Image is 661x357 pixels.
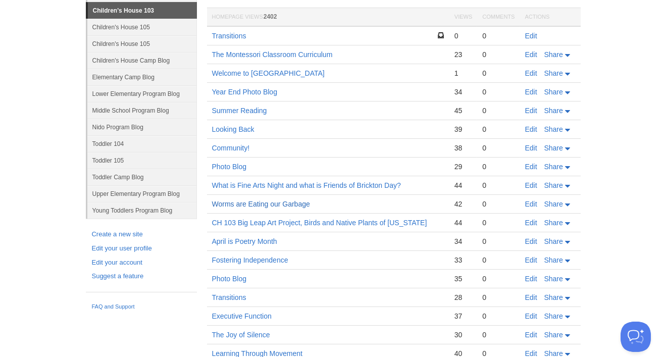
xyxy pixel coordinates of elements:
[482,237,515,246] div: 0
[482,50,515,59] div: 0
[482,162,515,171] div: 0
[544,256,563,264] span: Share
[454,256,472,265] div: 33
[544,125,563,133] span: Share
[544,163,563,171] span: Share
[525,32,537,40] a: Edit
[454,143,472,152] div: 38
[212,237,277,245] a: April is Poetry Month
[454,87,472,96] div: 34
[454,312,472,321] div: 37
[212,50,333,59] a: The Montessori Classroom Curriculum
[454,274,472,283] div: 35
[87,52,197,69] a: Children's House Camp Blog
[544,69,563,77] span: Share
[482,125,515,134] div: 0
[525,88,537,96] a: Edit
[454,181,472,190] div: 44
[544,219,563,227] span: Share
[87,202,197,219] a: Young Toddlers Program Blog
[482,181,515,190] div: 0
[525,200,537,208] a: Edit
[87,185,197,202] a: Upper Elementary Program Blog
[212,181,401,189] a: What is Fine Arts Night and what is Friends of Brickton Day?
[525,237,537,245] a: Edit
[482,312,515,321] div: 0
[482,330,515,339] div: 0
[525,219,537,227] a: Edit
[207,8,449,27] th: Homepage Views
[87,102,197,119] a: Middle School Program Blog
[212,219,427,227] a: CH 103 Big Leap Art Project, Birds and Native Plants of [US_STATE]
[454,162,472,171] div: 29
[87,169,197,185] a: Toddler Camp Blog
[482,218,515,227] div: 0
[87,152,197,169] a: Toddler 105
[525,50,537,59] a: Edit
[544,275,563,283] span: Share
[212,144,250,152] a: Community!
[212,293,246,301] a: Transitions
[482,199,515,209] div: 0
[449,8,477,27] th: Views
[482,293,515,302] div: 0
[212,163,247,171] a: Photo Blog
[482,256,515,265] div: 0
[544,50,563,59] span: Share
[482,69,515,78] div: 0
[454,199,472,209] div: 42
[87,35,197,52] a: Children's House 105
[525,256,537,264] a: Edit
[544,312,563,320] span: Share
[92,271,191,282] a: Suggest a feature
[87,135,197,152] a: Toddler 104
[482,143,515,152] div: 0
[525,125,537,133] a: Edit
[212,32,246,40] a: Transitions
[212,125,255,133] a: Looking Back
[525,163,537,171] a: Edit
[88,3,197,19] a: Children's House 103
[525,331,537,339] a: Edit
[454,237,472,246] div: 34
[92,243,191,254] a: Edit your user profile
[454,31,472,40] div: 0
[454,330,472,339] div: 30
[92,258,191,268] a: Edit your account
[482,106,515,115] div: 0
[621,322,651,352] iframe: Help Scout Beacon - Open
[482,87,515,96] div: 0
[454,293,472,302] div: 28
[454,50,472,59] div: 23
[544,107,563,115] span: Share
[525,312,537,320] a: Edit
[544,237,563,245] span: Share
[264,13,277,20] span: 2402
[87,69,197,85] a: Elementary Camp Blog
[477,8,520,27] th: Comments
[212,275,247,283] a: Photo Blog
[92,229,191,240] a: Create a new site
[525,144,537,152] a: Edit
[482,274,515,283] div: 0
[87,85,197,102] a: Lower Elementary Program Blog
[525,181,537,189] a: Edit
[454,218,472,227] div: 44
[87,19,197,35] a: Children's House 105
[482,31,515,40] div: 0
[212,88,277,96] a: Year End Photo Blog
[544,293,563,301] span: Share
[454,125,472,134] div: 39
[520,8,581,27] th: Actions
[87,119,197,135] a: Nido Program Blog
[212,200,310,208] a: Worms are Eating our Garbage
[212,312,272,320] a: Executive Function
[525,293,537,301] a: Edit
[544,144,563,152] span: Share
[212,256,288,264] a: Fostering Independence
[525,69,537,77] a: Edit
[212,107,267,115] a: Summer Reading
[212,69,325,77] a: Welcome to [GEOGRAPHIC_DATA]
[454,69,472,78] div: 1
[544,181,563,189] span: Share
